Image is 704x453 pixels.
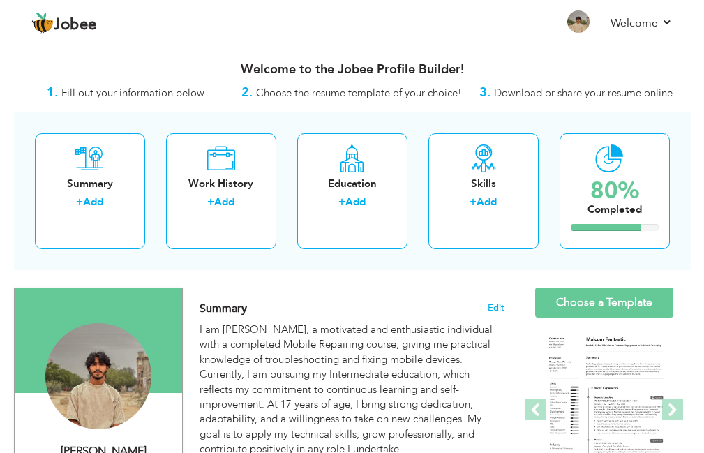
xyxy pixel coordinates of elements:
div: Summary [46,177,134,191]
img: Profile Img [567,10,590,33]
a: Add [345,195,366,209]
a: Jobee [31,12,97,34]
div: Education [308,177,396,191]
a: Welcome [611,15,673,31]
div: Skills [440,177,527,191]
span: Choose the resume template of your choice! [256,86,462,100]
label: + [338,195,345,209]
label: + [76,195,83,209]
div: Work History [177,177,265,191]
div: 80% [587,179,642,202]
label: + [207,195,214,209]
span: Edit [488,303,504,313]
img: Rehan Khan [45,323,151,429]
span: Jobee [54,17,97,33]
span: Download or share your resume online. [494,86,675,100]
h4: Adding a summary is a quick and easy way to highlight your experience and interests. [200,302,504,315]
img: jobee.io [31,12,54,34]
span: Fill out your information below. [61,86,207,100]
label: + [470,195,477,209]
a: Add [214,195,234,209]
a: Add [477,195,497,209]
a: Choose a Template [535,288,673,318]
a: Add [83,195,103,209]
div: Completed [587,202,642,217]
h3: Welcome to the Jobee Profile Builder! [14,63,691,77]
span: Summary [200,301,247,316]
strong: 1. [47,84,58,101]
strong: 3. [479,84,490,101]
strong: 2. [241,84,253,101]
